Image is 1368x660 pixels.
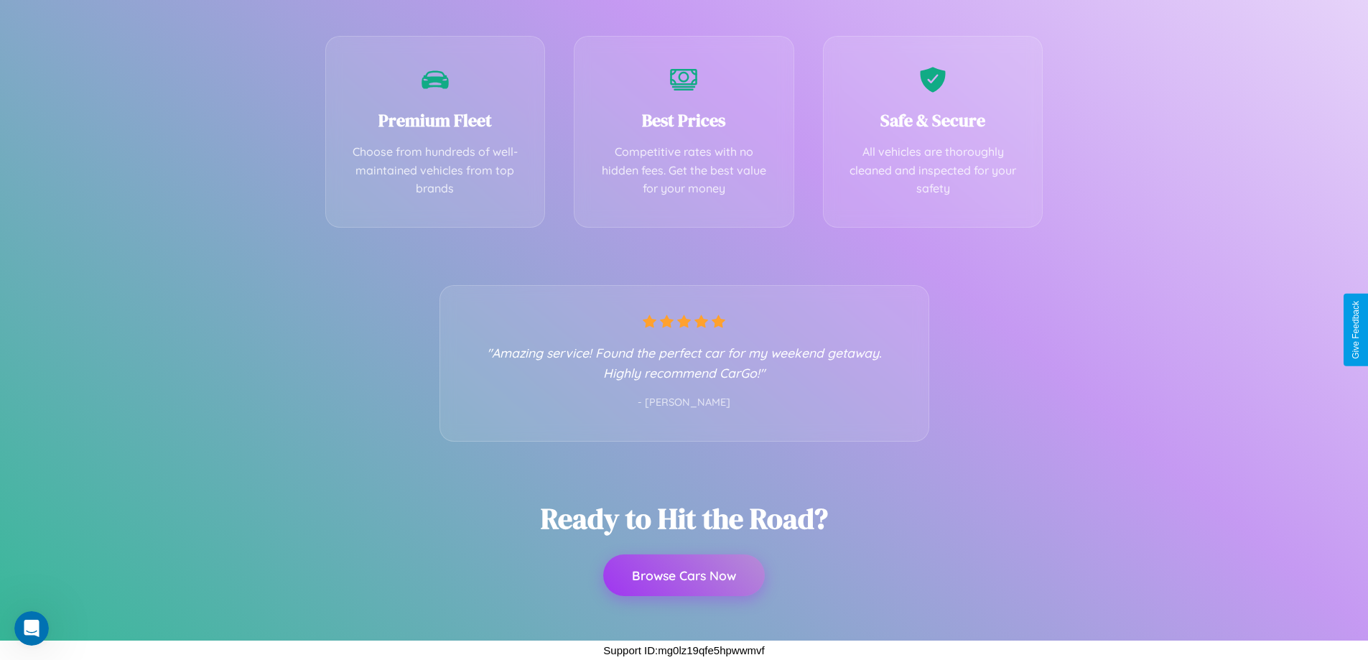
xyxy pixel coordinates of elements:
[469,394,900,412] p: - [PERSON_NAME]
[845,108,1021,132] h3: Safe & Secure
[603,641,764,660] p: Support ID: mg0lz19qfe5hpwwmvf
[596,108,772,132] h3: Best Prices
[348,143,524,198] p: Choose from hundreds of well-maintained vehicles from top brands
[1351,301,1361,359] div: Give Feedback
[603,554,765,596] button: Browse Cars Now
[541,499,828,538] h2: Ready to Hit the Road?
[596,143,772,198] p: Competitive rates with no hidden fees. Get the best value for your money
[845,143,1021,198] p: All vehicles are thoroughly cleaned and inspected for your safety
[14,611,49,646] iframe: Intercom live chat
[348,108,524,132] h3: Premium Fleet
[469,343,900,383] p: "Amazing service! Found the perfect car for my weekend getaway. Highly recommend CarGo!"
